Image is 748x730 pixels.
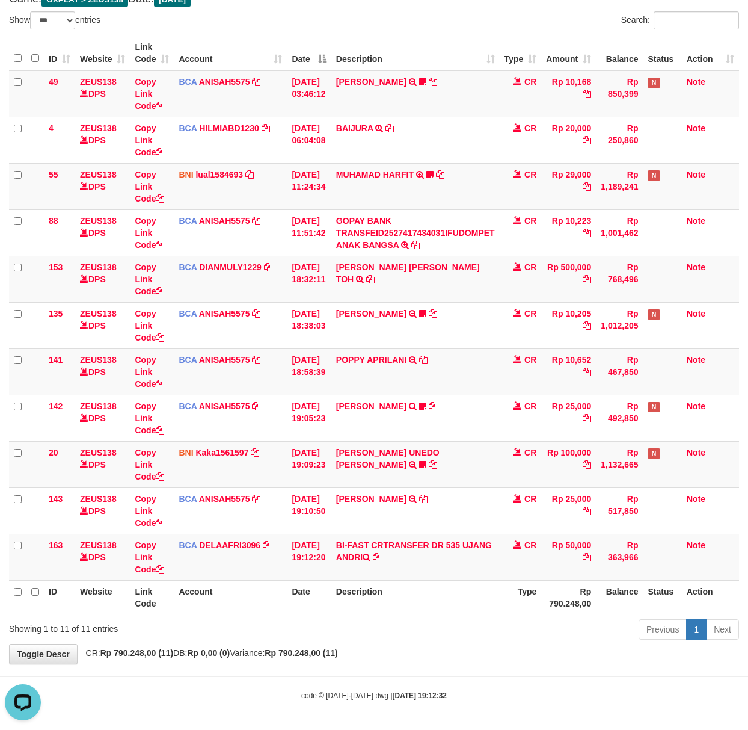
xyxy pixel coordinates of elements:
[541,534,596,580] td: Rp 50,000
[135,494,164,528] a: Copy Link Code
[174,36,287,70] th: Account: activate to sort column ascending
[643,36,682,70] th: Status
[583,413,591,423] a: Copy Rp 25,000 to clipboard
[75,117,130,163] td: DPS
[648,448,660,459] span: Has Note
[75,70,130,117] td: DPS
[643,580,682,614] th: Status
[130,36,174,70] th: Link Code: activate to sort column ascending
[541,117,596,163] td: Rp 20,000
[596,36,643,70] th: Balance
[264,262,272,272] a: Copy DIANMULY1229 to clipboard
[331,534,500,580] td: BI-FAST CRTRANSFER DR 535 UJANG ANDRI
[75,441,130,487] td: DPS
[331,580,500,614] th: Description
[596,302,643,348] td: Rp 1,012,205
[75,348,130,395] td: DPS
[429,309,437,318] a: Copy ALVIN AGUSTI to clipboard
[135,448,164,481] a: Copy Link Code
[75,256,130,302] td: DPS
[287,209,331,256] td: [DATE] 11:51:42
[80,494,117,504] a: ZEUS138
[524,401,536,411] span: CR
[80,170,117,179] a: ZEUS138
[174,580,287,614] th: Account
[524,355,536,365] span: CR
[541,348,596,395] td: Rp 10,652
[687,355,705,365] a: Note
[393,691,447,700] strong: [DATE] 19:12:32
[75,580,130,614] th: Website
[596,256,643,302] td: Rp 768,496
[199,216,250,226] a: ANISAH5575
[287,256,331,302] td: [DATE] 18:32:11
[135,355,164,389] a: Copy Link Code
[75,36,130,70] th: Website: activate to sort column ascending
[179,262,197,272] span: BCA
[336,494,406,504] a: [PERSON_NAME]
[621,11,739,29] label: Search:
[252,77,260,87] a: Copy ANISAH5575 to clipboard
[179,494,197,504] span: BCA
[263,540,271,550] a: Copy DELAAFRI3096 to clipboard
[49,540,63,550] span: 163
[187,648,230,658] strong: Rp 0,00 (0)
[135,309,164,342] a: Copy Link Code
[287,395,331,441] td: [DATE] 19:05:23
[541,487,596,534] td: Rp 25,000
[80,123,117,133] a: ZEUS138
[541,70,596,117] td: Rp 10,168
[199,309,250,318] a: ANISAH5575
[336,77,406,87] a: [PERSON_NAME]
[80,262,117,272] a: ZEUS138
[524,216,536,226] span: CR
[245,170,254,179] a: Copy lual1584693 to clipboard
[500,580,542,614] th: Type
[49,448,58,457] span: 20
[419,494,428,504] a: Copy NELLY PAHWANI to clipboard
[524,77,536,87] span: CR
[524,170,536,179] span: CR
[287,487,331,534] td: [DATE] 19:10:50
[373,552,381,562] a: Copy BI-FAST CRTRANSFER DR 535 UJANG ANDRI to clipboard
[687,170,705,179] a: Note
[252,309,260,318] a: Copy ANISAH5575 to clipboard
[80,355,117,365] a: ZEUS138
[135,216,164,250] a: Copy Link Code
[336,355,406,365] a: POPPY APRILANI
[135,170,164,203] a: Copy Link Code
[583,552,591,562] a: Copy Rp 50,000 to clipboard
[130,580,174,614] th: Link Code
[331,36,500,70] th: Description: activate to sort column ascending
[251,448,259,457] a: Copy Kaka1561597 to clipboard
[583,460,591,469] a: Copy Rp 100,000 to clipboard
[252,401,260,411] a: Copy ANISAH5575 to clipboard
[195,448,248,457] a: Kaka1561597
[5,5,41,41] button: Open LiveChat chat widget
[75,209,130,256] td: DPS
[687,401,705,411] a: Note
[287,441,331,487] td: [DATE] 19:09:23
[524,309,536,318] span: CR
[541,395,596,441] td: Rp 25,000
[541,256,596,302] td: Rp 500,000
[49,355,63,365] span: 141
[75,395,130,441] td: DPS
[75,163,130,209] td: DPS
[179,401,197,411] span: BCA
[80,77,117,87] a: ZEUS138
[179,355,197,365] span: BCA
[199,123,259,133] a: HILMIABD1230
[583,182,591,191] a: Copy Rp 29,000 to clipboard
[199,355,250,365] a: ANISAH5575
[648,170,660,181] span: Has Note
[682,36,739,70] th: Action: activate to sort column ascending
[419,355,428,365] a: Copy POPPY APRILANI to clipboard
[541,580,596,614] th: Rp 790.248,00
[500,36,542,70] th: Type: activate to sort column ascending
[49,170,58,179] span: 55
[252,355,260,365] a: Copy ANISAH5575 to clipboard
[44,36,75,70] th: ID: activate to sort column ascending
[75,487,130,534] td: DPS
[135,77,164,111] a: Copy Link Code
